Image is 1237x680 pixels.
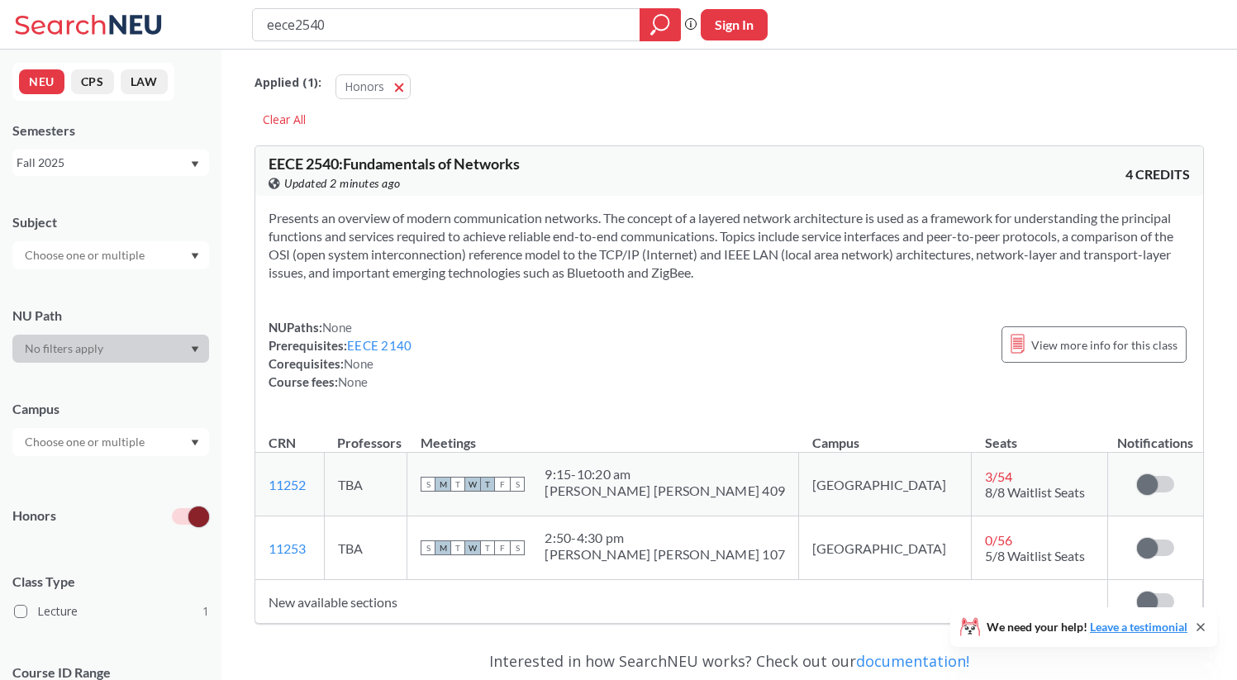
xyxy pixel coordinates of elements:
button: LAW [121,69,168,94]
span: W [465,540,480,555]
span: View more info for this class [1031,335,1178,355]
span: None [344,356,373,371]
div: [PERSON_NAME] [PERSON_NAME] 107 [545,546,785,563]
span: T [450,477,465,492]
div: 2:50 - 4:30 pm [545,530,785,546]
span: 8/8 Waitlist Seats [985,484,1085,500]
a: documentation! [856,651,969,671]
span: F [495,477,510,492]
div: Dropdown arrow [12,428,209,456]
button: Sign In [701,9,768,40]
div: [PERSON_NAME] [PERSON_NAME] 409 [545,483,785,499]
div: 9:15 - 10:20 am [545,466,785,483]
span: S [421,540,435,555]
p: Honors [12,506,56,525]
div: Semesters [12,121,209,140]
a: 11253 [269,540,306,556]
td: [GEOGRAPHIC_DATA] [799,453,972,516]
span: 5/8 Waitlist Seats [985,548,1085,563]
div: Fall 2025Dropdown arrow [12,150,209,176]
div: CRN [269,434,296,452]
span: 3 / 54 [985,468,1012,484]
span: We need your help! [987,621,1187,633]
span: Honors [345,78,384,94]
a: Leave a testimonial [1090,620,1187,634]
th: Professors [324,417,407,453]
span: S [421,477,435,492]
span: T [450,540,465,555]
svg: Dropdown arrow [191,440,199,446]
svg: Dropdown arrow [191,161,199,168]
a: 11252 [269,477,306,492]
span: S [510,477,525,492]
div: Dropdown arrow [12,335,209,363]
td: TBA [324,453,407,516]
span: None [338,374,368,389]
button: NEU [19,69,64,94]
a: EECE 2140 [347,338,412,353]
span: Class Type [12,573,209,591]
svg: Dropdown arrow [191,253,199,259]
th: Meetings [407,417,799,453]
div: Fall 2025 [17,154,189,172]
div: Clear All [255,107,314,132]
th: Campus [799,417,972,453]
span: S [510,540,525,555]
span: M [435,477,450,492]
button: CPS [71,69,114,94]
span: 1 [202,602,209,621]
td: [GEOGRAPHIC_DATA] [799,516,972,580]
span: M [435,540,450,555]
span: Applied ( 1 ): [255,74,321,92]
div: NU Path [12,307,209,325]
th: Seats [972,417,1108,453]
svg: magnifying glass [650,13,670,36]
span: T [480,540,495,555]
input: Choose one or multiple [17,432,155,452]
input: Choose one or multiple [17,245,155,265]
td: New available sections [255,580,1108,624]
section: Presents an overview of modern communication networks. The concept of a layered network architect... [269,209,1190,282]
button: Honors [335,74,411,99]
div: magnifying glass [640,8,681,41]
div: Dropdown arrow [12,241,209,269]
td: TBA [324,516,407,580]
span: F [495,540,510,555]
div: NUPaths: Prerequisites: Corequisites: Course fees: [269,318,412,391]
div: Subject [12,213,209,231]
label: Lecture [14,601,209,622]
span: 0 / 56 [985,532,1012,548]
span: T [480,477,495,492]
span: 4 CREDITS [1125,165,1190,183]
svg: Dropdown arrow [191,346,199,353]
span: W [465,477,480,492]
th: Notifications [1108,417,1203,453]
span: EECE 2540 : Fundamentals of Networks [269,155,520,173]
span: None [322,320,352,335]
div: Campus [12,400,209,418]
input: Class, professor, course number, "phrase" [265,11,628,39]
span: Updated 2 minutes ago [284,174,401,193]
